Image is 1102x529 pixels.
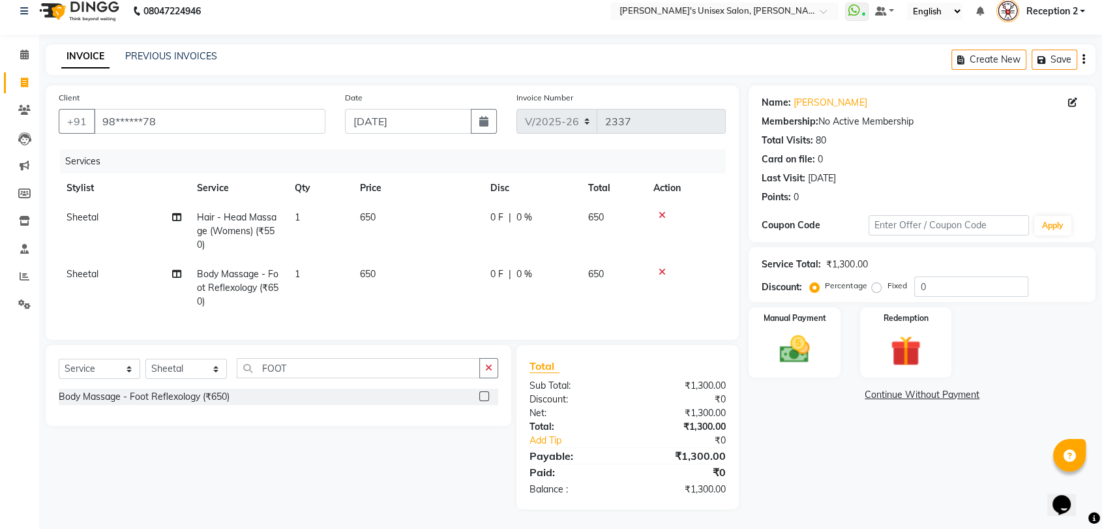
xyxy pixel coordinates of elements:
span: | [509,211,511,224]
div: No Active Membership [762,115,1082,128]
button: +91 [59,109,95,134]
button: Save [1032,50,1077,70]
a: PREVIOUS INVOICES [125,50,217,62]
div: Discount: [520,393,628,406]
div: ₹0 [628,393,736,406]
div: ₹0 [646,434,736,447]
label: Invoice Number [516,92,573,104]
th: Disc [483,174,580,203]
span: 1 [295,211,300,223]
div: 80 [816,134,826,147]
label: Date [345,92,363,104]
span: 0 % [516,211,532,224]
div: Balance : [520,483,628,496]
span: 0 F [490,267,503,281]
span: | [509,267,511,281]
a: INVOICE [61,45,110,68]
div: Net: [520,406,628,420]
iframe: chat widget [1047,477,1089,516]
img: _gift.svg [881,332,930,370]
div: ₹1,300.00 [628,379,736,393]
th: Action [646,174,726,203]
span: 0 F [490,211,503,224]
div: Card on file: [762,153,815,166]
label: Manual Payment [764,312,826,324]
span: 650 [360,268,376,280]
div: Membership: [762,115,818,128]
span: Total [529,359,559,373]
span: Reception 2 [1026,5,1077,18]
a: Add Tip [520,434,646,447]
div: 0 [794,190,799,204]
div: ₹1,300.00 [628,448,736,464]
div: Total: [520,420,628,434]
span: Body Massage - Foot Reflexology (₹650) [197,268,278,307]
div: Body Massage - Foot Reflexology (₹650) [59,390,230,404]
div: Payable: [520,448,628,464]
div: Services [60,149,736,174]
input: Enter Offer / Coupon Code [869,215,1029,235]
input: Search or Scan [237,358,480,378]
div: Discount: [762,280,802,294]
button: Apply [1034,216,1071,235]
div: Sub Total: [520,379,628,393]
span: Sheetal [67,268,98,280]
label: Percentage [825,280,867,292]
th: Service [189,174,287,203]
th: Price [352,174,483,203]
div: ₹0 [628,464,736,480]
th: Total [580,174,646,203]
input: Search by Name/Mobile/Email/Code [94,109,325,134]
div: ₹1,300.00 [628,483,736,496]
span: Hair - Head Massage (Womens) (₹550) [197,211,276,250]
label: Client [59,92,80,104]
div: Service Total: [762,258,821,271]
span: 650 [588,211,604,223]
div: ₹1,300.00 [628,420,736,434]
img: _cash.svg [770,332,819,367]
div: Name: [762,96,791,110]
div: Points: [762,190,791,204]
a: [PERSON_NAME] [794,96,867,110]
div: Last Visit: [762,172,805,185]
div: Paid: [520,464,628,480]
div: Total Visits: [762,134,813,147]
div: Coupon Code [762,219,869,232]
div: [DATE] [808,172,836,185]
div: ₹1,300.00 [826,258,867,271]
span: 650 [360,211,376,223]
label: Fixed [887,280,906,292]
button: Create New [951,50,1026,70]
th: Qty [287,174,352,203]
a: Continue Without Payment [751,388,1093,402]
label: Redemption [883,312,928,324]
span: Sheetal [67,211,98,223]
span: 0 % [516,267,532,281]
span: 1 [295,268,300,280]
th: Stylist [59,174,189,203]
span: 650 [588,268,604,280]
div: ₹1,300.00 [628,406,736,420]
div: 0 [818,153,823,166]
